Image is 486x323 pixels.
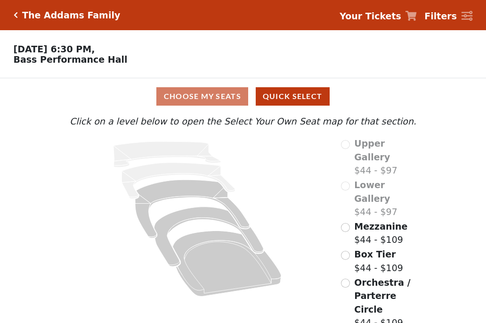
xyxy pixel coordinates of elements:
label: $44 - $109 [354,220,407,247]
span: Box Tier [354,249,396,259]
a: Click here to go back to filters [14,12,18,18]
label: $44 - $97 [354,137,419,177]
label: $44 - $109 [354,248,403,274]
span: Upper Gallery [354,138,390,162]
strong: Your Tickets [340,11,401,21]
span: Orchestra / Parterre Circle [354,277,410,315]
path: Lower Gallery - Seats Available: 0 [122,163,235,199]
path: Orchestra / Parterre Circle - Seats Available: 206 [173,231,282,297]
p: Click on a level below to open the Select Your Own Seat map for that section. [67,115,419,128]
path: Upper Gallery - Seats Available: 0 [113,141,221,167]
label: $44 - $97 [354,178,419,219]
a: Filters [424,9,472,23]
h5: The Addams Family [22,10,120,21]
a: Your Tickets [340,9,417,23]
button: Quick Select [256,87,330,106]
strong: Filters [424,11,457,21]
span: Lower Gallery [354,180,390,204]
span: Mezzanine [354,221,407,232]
